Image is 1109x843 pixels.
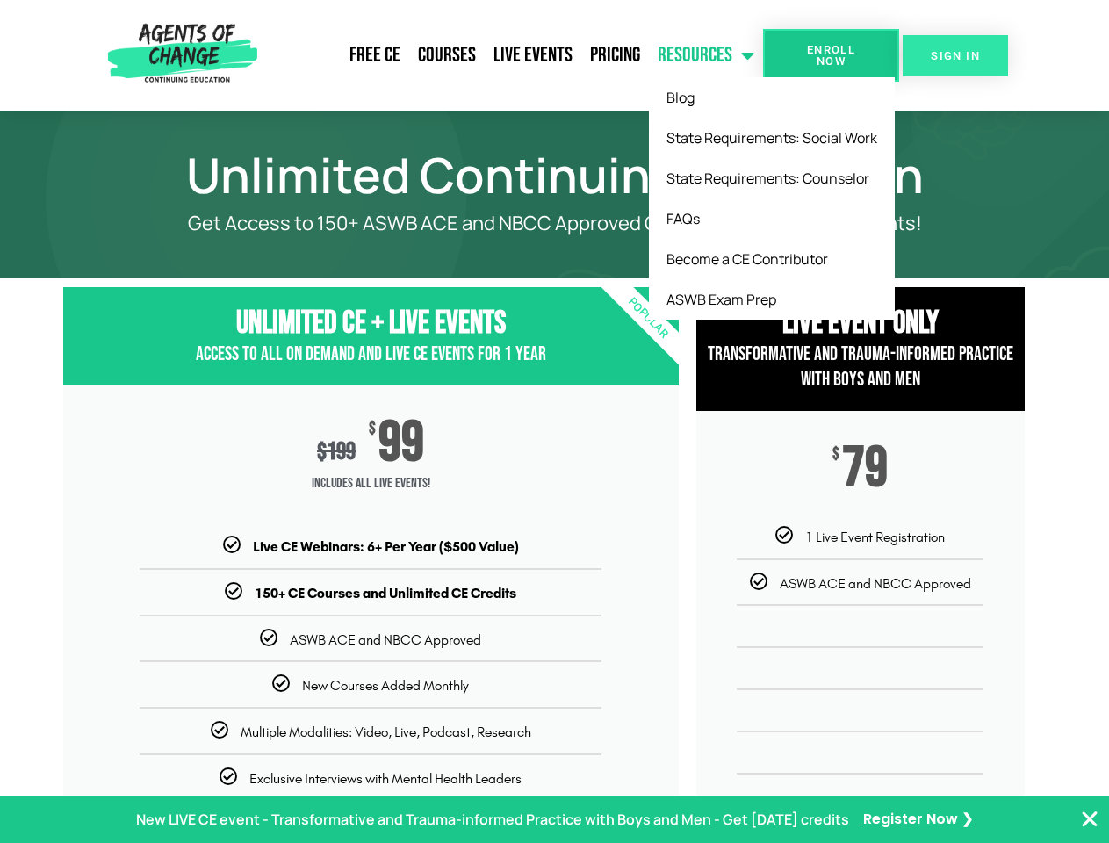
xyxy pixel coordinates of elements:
[791,44,871,67] span: Enroll Now
[842,446,888,492] span: 79
[341,33,409,77] a: Free CE
[378,421,424,466] span: 99
[649,77,895,320] ul: Resources
[125,213,985,234] p: Get Access to 150+ ASWB ACE and NBCC Approved CE Courses and All Live Events!
[763,29,899,82] a: Enroll Now
[649,158,895,198] a: State Requirements: Counselor
[485,33,581,77] a: Live Events
[649,77,895,118] a: Blog
[302,677,469,694] span: New Courses Added Monthly
[903,35,1008,76] a: SIGN IN
[264,33,763,77] nav: Menu
[54,155,1055,195] h1: Unlimited Continuing Education
[1079,809,1100,830] button: Close Banner
[317,437,356,466] div: 199
[63,305,679,342] h3: Unlimited CE + Live Events
[931,50,980,61] span: SIGN IN
[241,724,531,740] span: Multiple Modalities: Video, Live, Podcast, Research
[805,529,945,545] span: 1 Live Event Registration
[253,538,519,555] b: Live CE Webinars: 6+ Per Year ($500 Value)
[696,305,1025,342] h3: Live Event Only
[649,118,895,158] a: State Requirements: Social Work
[581,33,649,77] a: Pricing
[649,239,895,279] a: Become a CE Contributor
[369,421,376,438] span: $
[780,575,971,592] span: ASWB ACE and NBCC Approved
[255,585,516,602] b: 150+ CE Courses and Unlimited CE Credits
[708,342,1013,392] span: Transformative and Trauma-informed Practice with Boys and Men
[546,217,749,420] div: Popular
[196,342,546,366] span: Access to All On Demand and Live CE Events for 1 year
[649,198,895,239] a: FAQs
[290,631,481,648] span: ASWB ACE and NBCC Approved
[63,466,679,501] span: Includes ALL Live Events!
[863,807,973,832] a: Register Now ❯
[317,437,327,466] span: $
[409,33,485,77] a: Courses
[136,807,849,832] p: New LIVE CE event - Transformative and Trauma-informed Practice with Boys and Men - Get [DATE] cr...
[832,446,839,464] span: $
[249,770,522,787] span: Exclusive Interviews with Mental Health Leaders
[649,33,763,77] a: Resources
[649,279,895,320] a: ASWB Exam Prep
